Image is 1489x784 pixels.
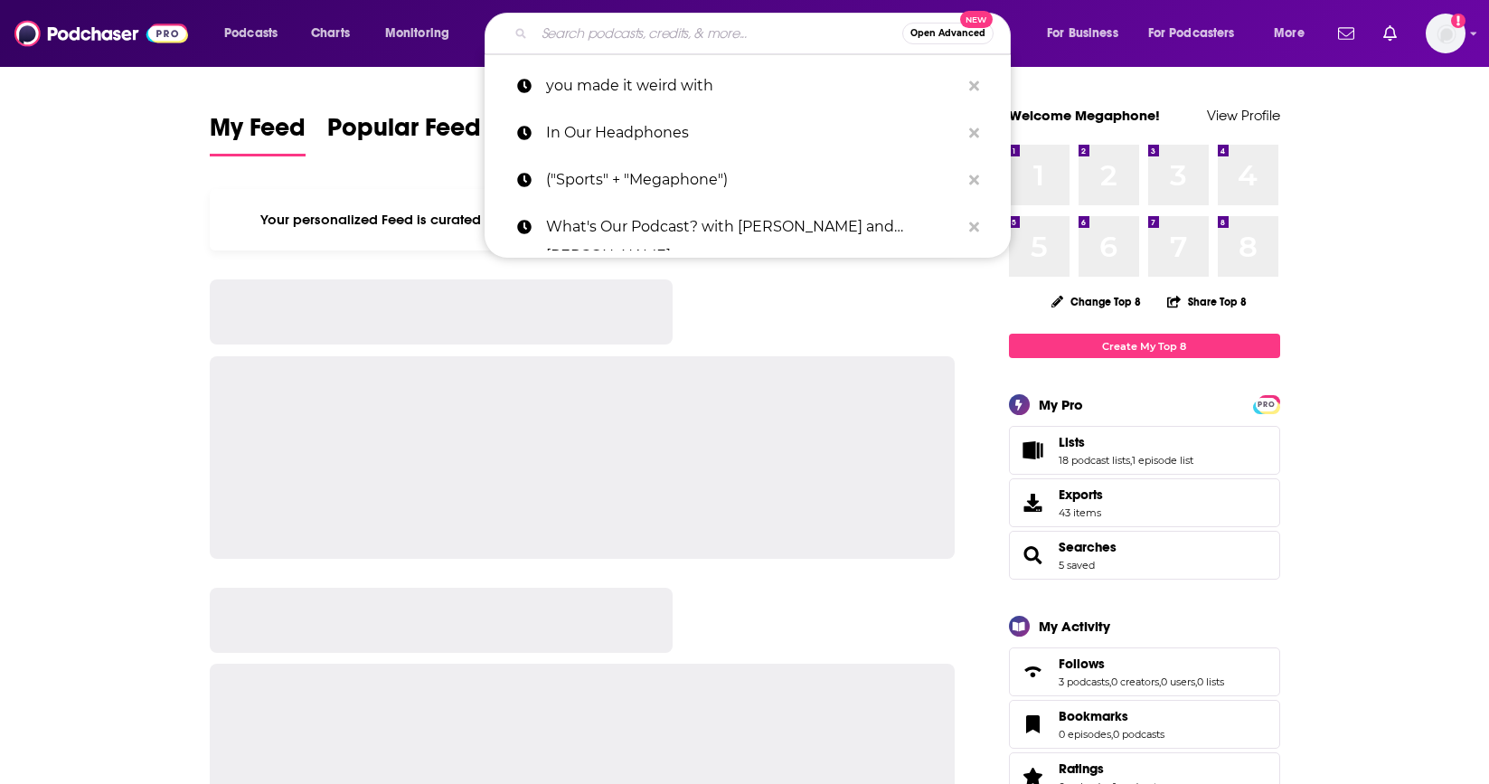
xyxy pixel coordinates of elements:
span: Ratings [1059,760,1104,777]
span: Logged in as MegaphoneSupport [1426,14,1465,53]
a: 18 podcast lists [1059,454,1130,467]
div: Search podcasts, credits, & more... [502,13,1028,54]
a: My Feed [210,112,306,156]
span: Lists [1009,426,1280,475]
span: , [1195,675,1197,688]
svg: Email not verified [1451,14,1465,28]
div: My Pro [1039,396,1083,413]
span: PRO [1256,398,1277,411]
button: Share Top 8 [1166,284,1248,319]
span: , [1130,454,1132,467]
span: Searches [1009,531,1280,580]
span: Charts [311,21,350,46]
button: open menu [1261,19,1327,48]
a: PRO [1256,397,1277,411]
span: For Podcasters [1148,21,1235,46]
span: My Feed [210,112,306,154]
span: Open Advanced [910,29,985,38]
a: Welcome Megaphone! [1009,107,1160,124]
span: , [1159,675,1161,688]
span: Monitoring [385,21,449,46]
span: New [960,11,993,28]
button: open menu [1136,19,1261,48]
a: 0 episodes [1059,728,1111,741]
button: open menu [212,19,301,48]
a: Exports [1009,478,1280,527]
a: Show notifications dropdown [1376,18,1404,49]
a: 0 users [1161,675,1195,688]
a: you made it weird with [485,62,1011,109]
a: Popular Feed [327,112,481,156]
span: Bookmarks [1059,708,1128,724]
a: Follows [1059,656,1224,672]
span: Exports [1059,486,1103,503]
span: Bookmarks [1009,700,1280,749]
button: Open AdvancedNew [902,23,994,44]
span: For Business [1047,21,1118,46]
img: Podchaser - Follow, Share and Rate Podcasts [14,16,188,51]
a: Searches [1015,543,1051,568]
span: 43 items [1059,506,1103,519]
a: ("Sports" + "Megaphone") [485,156,1011,203]
span: , [1111,728,1113,741]
a: What's Our Podcast? with [PERSON_NAME] and [PERSON_NAME] [485,203,1011,250]
a: Charts [299,19,361,48]
a: Ratings [1059,760,1157,777]
span: Popular Feed [327,112,481,154]
a: 0 creators [1111,675,1159,688]
img: User Profile [1426,14,1465,53]
a: 0 lists [1197,675,1224,688]
a: Lists [1015,438,1051,463]
p: you made it weird with [546,62,960,109]
a: Show notifications dropdown [1331,18,1362,49]
a: 0 podcasts [1113,728,1164,741]
span: Lists [1059,434,1085,450]
span: , [1109,675,1111,688]
a: In Our Headphones [485,109,1011,156]
a: Searches [1059,539,1117,555]
p: What's Our Podcast? with Beck Bennett and Kyle Mooney [546,203,960,250]
a: View Profile [1207,107,1280,124]
p: ("Sports" + "Megaphone") [546,156,960,203]
span: Follows [1009,647,1280,696]
button: Change Top 8 [1041,290,1153,313]
input: Search podcasts, credits, & more... [534,19,902,48]
button: Show profile menu [1426,14,1465,53]
div: Your personalized Feed is curated based on the Podcasts, Creators, Users, and Lists that you Follow. [210,189,956,250]
span: Exports [1015,490,1051,515]
div: My Activity [1039,618,1110,635]
a: Bookmarks [1015,712,1051,737]
a: 3 podcasts [1059,675,1109,688]
button: open menu [372,19,473,48]
span: More [1274,21,1305,46]
a: 5 saved [1059,559,1095,571]
a: 1 episode list [1132,454,1193,467]
a: Lists [1059,434,1193,450]
span: Follows [1059,656,1105,672]
span: Podcasts [224,21,278,46]
a: Follows [1015,659,1051,685]
a: Bookmarks [1059,708,1164,724]
a: Create My Top 8 [1009,334,1280,358]
button: open menu [1034,19,1141,48]
p: In Our Headphones [546,109,960,156]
